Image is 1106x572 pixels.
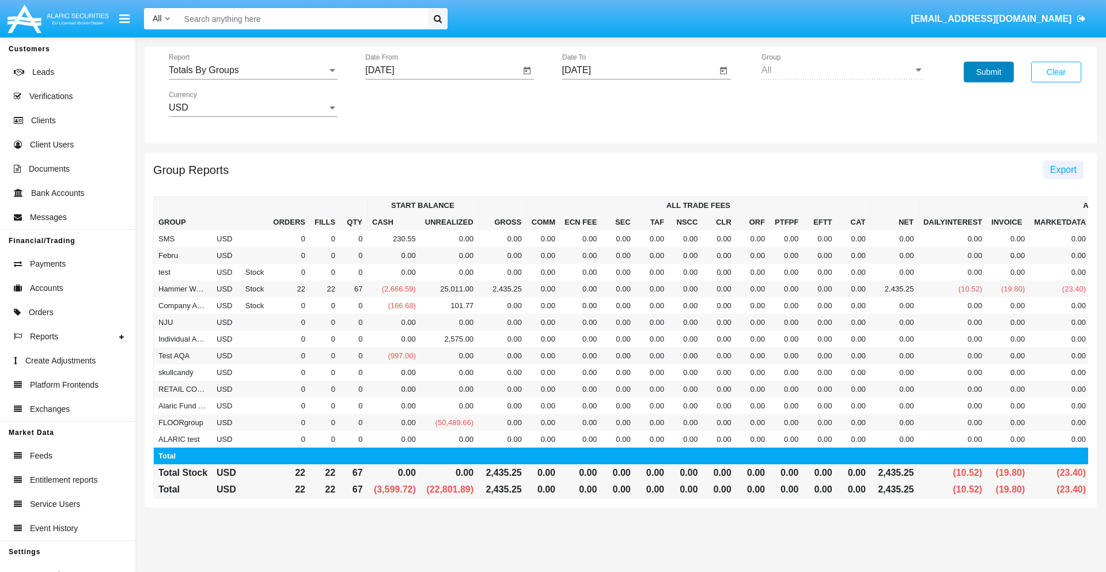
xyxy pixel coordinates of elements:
[1029,230,1090,247] td: 0.00
[154,314,213,331] td: NJU
[478,247,527,264] td: 0.00
[268,397,310,414] td: 0
[669,247,702,264] td: 0.00
[803,230,836,247] td: 0.00
[169,103,188,112] span: USD
[310,297,340,314] td: 0
[870,281,919,297] td: 2,435.25
[918,364,987,381] td: 0.00
[1029,314,1090,331] td: 0.00
[1029,364,1090,381] td: 0.00
[421,381,478,397] td: 0.00
[918,264,987,281] td: 0.00
[153,14,162,23] span: All
[340,281,367,297] td: 67
[736,214,770,230] th: ORF
[918,331,987,347] td: 0.00
[268,381,310,397] td: 0
[478,314,527,331] td: 0.00
[870,364,919,381] td: 0.00
[669,314,702,331] td: 0.00
[601,331,635,347] td: 0.00
[212,281,241,297] td: USD
[702,281,736,297] td: 0.00
[702,264,736,281] td: 0.00
[421,230,478,247] td: 0.00
[560,314,601,331] td: 0.00
[911,14,1071,24] span: [EMAIL_ADDRESS][DOMAIN_NAME]
[154,297,213,314] td: Company AQA
[154,364,213,381] td: skullcandy
[560,230,601,247] td: 0.00
[635,247,669,264] td: 0.00
[770,230,803,247] td: 0.00
[669,230,702,247] td: 0.00
[368,347,421,364] td: (997.00)
[527,230,560,247] td: 0.00
[368,281,421,297] td: (2,666.59)
[770,214,803,230] th: PTFPF
[1029,281,1090,297] td: (23.40)
[987,331,1029,347] td: 0.00
[770,381,803,397] td: 0.00
[560,397,601,414] td: 0.00
[1031,62,1081,82] button: Clear
[212,230,241,247] td: USD
[837,230,870,247] td: 0.00
[212,247,241,264] td: USD
[803,297,836,314] td: 0.00
[520,64,534,78] button: Open calendar
[635,230,669,247] td: 0.00
[212,297,241,314] td: USD
[368,230,421,247] td: 230.55
[601,214,635,230] th: Sec
[30,474,98,486] span: Entitlement reports
[310,347,340,364] td: 0
[601,347,635,364] td: 0.00
[803,214,836,230] th: EFTT
[837,281,870,297] td: 0.00
[29,306,54,319] span: Orders
[560,297,601,314] td: 0.00
[1043,161,1084,179] button: Export
[870,347,919,364] td: 0.00
[527,347,560,364] td: 0.00
[560,247,601,264] td: 0.00
[30,379,99,391] span: Platform Frontends
[987,230,1029,247] td: 0.00
[368,314,421,331] td: 0.00
[770,264,803,281] td: 0.00
[310,397,340,414] td: 0
[527,314,560,331] td: 0.00
[702,364,736,381] td: 0.00
[478,264,527,281] td: 0.00
[268,264,310,281] td: 0
[154,397,213,414] td: Alaric Fund Accounts
[669,264,702,281] td: 0.00
[31,187,85,199] span: Bank Accounts
[770,397,803,414] td: 0.00
[987,281,1029,297] td: (19.80)
[837,214,870,230] th: CAT
[154,264,213,281] td: test
[702,347,736,364] td: 0.00
[527,214,560,230] th: Comm
[30,258,66,270] span: Payments
[1050,165,1077,175] span: Export
[478,297,527,314] td: 0.00
[803,281,836,297] td: 0.00
[30,211,67,224] span: Messages
[736,281,770,297] td: 0.00
[635,314,669,331] td: 0.00
[987,364,1029,381] td: 0.00
[560,214,601,230] th: Ecn Fee
[29,163,70,175] span: Documents
[268,281,310,297] td: 22
[837,364,870,381] td: 0.00
[340,197,367,231] th: Qty
[560,331,601,347] td: 0.00
[268,297,310,314] td: 0
[527,364,560,381] td: 0.00
[212,347,241,364] td: USD
[870,314,919,331] td: 0.00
